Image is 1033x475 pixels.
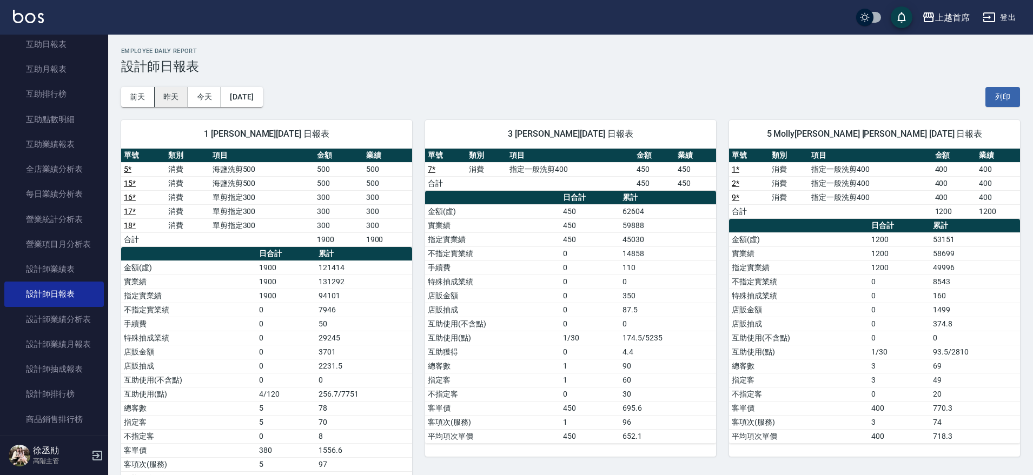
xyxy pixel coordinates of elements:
td: 單剪指定300 [210,218,315,232]
td: 78 [316,401,412,415]
td: 14858 [620,246,716,260]
td: 174.5/5235 [620,331,716,345]
table: a dense table [729,219,1020,444]
td: 店販金額 [425,289,560,303]
table: a dense table [425,149,716,191]
button: 今天 [188,87,222,107]
td: 海鹽洗剪500 [210,176,315,190]
td: 合計 [729,204,769,218]
a: 全店業績分析表 [4,157,104,182]
td: 0 [256,373,316,387]
td: 平均項次單價 [729,429,869,443]
td: 450 [634,162,675,176]
td: 1900 [256,260,316,275]
td: 62604 [620,204,716,218]
td: 0 [256,429,316,443]
td: 400 [869,429,930,443]
td: 4.4 [620,345,716,359]
td: 互助使用(點) [729,345,869,359]
td: 1200 [869,260,930,275]
td: 5 [256,401,316,415]
a: 設計師日報表 [4,282,104,306]
a: 互助業績報表 [4,132,104,157]
td: 消費 [769,162,809,176]
td: 300 [363,190,412,204]
td: 金額(虛) [121,260,256,275]
td: 500 [314,162,363,176]
td: 380 [256,443,316,457]
td: 53151 [930,232,1020,246]
td: 消費 [165,176,210,190]
td: 0 [560,303,620,317]
td: 1200 [932,204,976,218]
td: 平均項次單價 [425,429,560,443]
td: 770.3 [930,401,1020,415]
td: 指定一般洗剪400 [809,176,932,190]
td: 90 [620,359,716,373]
table: a dense table [121,149,412,247]
th: 類別 [165,149,210,163]
td: 互助使用(點) [425,331,560,345]
td: 20 [930,387,1020,401]
a: 設計師排行榜 [4,382,104,406]
button: 上越首席 [918,6,974,29]
td: 1 [560,359,620,373]
td: 4/120 [256,387,316,401]
td: 300 [363,218,412,232]
a: 互助排行榜 [4,82,104,106]
td: 69 [930,359,1020,373]
a: 設計師抽成報表 [4,357,104,382]
td: 1 [560,373,620,387]
td: 450 [560,204,620,218]
td: 110 [620,260,716,275]
table: a dense table [425,191,716,444]
td: 互助使用(不含點) [425,317,560,331]
td: 500 [363,162,412,176]
a: 互助月報表 [4,57,104,82]
td: 8 [316,429,412,443]
td: 手續費 [121,317,256,331]
td: 指定實業績 [425,232,560,246]
td: 手續費 [425,260,560,275]
td: 店販抽成 [425,303,560,317]
td: 不指定客 [729,387,869,401]
td: 94101 [316,289,412,303]
button: 登出 [978,8,1020,28]
td: 消費 [165,204,210,218]
td: 指定客 [121,415,256,429]
td: 客單價 [425,401,560,415]
td: 互助獲得 [425,345,560,359]
td: 0 [620,317,716,331]
td: 49996 [930,260,1020,275]
td: 400 [869,401,930,415]
td: 450 [675,176,716,190]
td: 指定實業績 [121,289,256,303]
td: 客單價 [121,443,256,457]
td: 消費 [466,162,507,176]
td: 450 [560,429,620,443]
td: 96 [620,415,716,429]
td: 不指定客 [425,387,560,401]
td: 實業績 [121,275,256,289]
td: 單剪指定300 [210,190,315,204]
th: 項目 [809,149,932,163]
p: 高階主管 [33,456,88,466]
th: 業績 [363,149,412,163]
th: 累計 [930,219,1020,233]
td: 400 [976,176,1020,190]
td: 1900 [314,232,363,246]
a: 商品銷售排行榜 [4,407,104,432]
td: 消費 [769,190,809,204]
h2: Employee Daily Report [121,48,1020,55]
th: 類別 [769,149,809,163]
td: 店販金額 [121,345,256,359]
th: 日合計 [560,191,620,205]
a: 設計師業績月報表 [4,332,104,357]
td: 指定一般洗剪400 [507,162,634,176]
td: 374.8 [930,317,1020,331]
td: 450 [560,401,620,415]
td: 單剪指定300 [210,204,315,218]
th: 金額 [932,149,976,163]
td: 合計 [121,232,165,246]
a: 互助點數明細 [4,107,104,132]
